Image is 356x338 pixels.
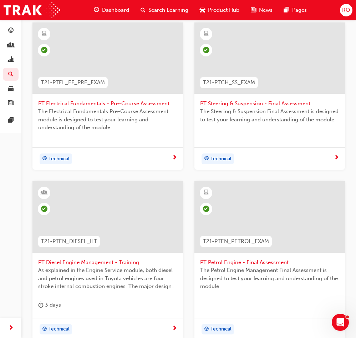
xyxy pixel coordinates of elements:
span: Technical [49,325,70,333]
span: PT Steering & Suspension - Final Assessment [200,100,339,108]
span: The Petrol Engine Management Final Assessment is designed to test your learning and understanding... [200,266,339,291]
span: target-icon [204,325,209,334]
img: Trak [4,2,60,18]
span: guage-icon [94,6,99,15]
span: T21-PTEL_EF_PRE_EXAM [41,79,105,87]
span: News [259,6,273,14]
span: search-icon [8,71,13,78]
iframe: Intercom live chat [332,314,349,331]
span: Technical [210,155,232,163]
a: guage-iconDashboard [88,3,135,17]
span: target-icon [42,325,47,334]
span: The Steering & Suspension Final Assessment is designed to test your learning and understanding of... [200,107,339,123]
span: PT Diesel Engine Management - Training [38,258,177,267]
span: Dashboard [102,6,129,14]
span: guage-icon [8,28,14,34]
span: next-icon [172,155,177,161]
span: target-icon [42,154,47,163]
span: learningResourceType_INSTRUCTOR_LED-icon [42,188,47,197]
button: RO [340,4,352,16]
span: The Electrical Fundamentals Pre-Course Assessment module is designed to test your learning and un... [38,107,177,132]
span: car-icon [8,86,14,92]
span: Technical [210,325,232,333]
span: news-icon [8,100,14,107]
a: pages-iconPages [278,3,312,17]
span: T21-PTEN_PETROL_EXAM [203,237,269,246]
span: learningResourceType_ELEARNING-icon [42,29,47,39]
span: learningRecordVerb_ATTEND-icon [41,206,47,212]
span: pages-icon [284,6,289,15]
span: learningRecordVerb_COMPLETE-icon [203,47,209,53]
span: As explained in the Engine Service module, both diesel and petrol engines used in Toyota vehicles... [38,266,177,291]
a: T21-PTEL_EF_PRE_EXAMPT Electrical Fundamentals - Pre-Course AssessmentThe Electrical Fundamentals... [32,22,183,170]
span: PT Petrol Engine - Final Assessment [200,258,339,267]
span: chart-icon [8,57,14,63]
span: Search Learning [148,6,188,14]
span: learningRecordVerb_COMPLETE-icon [203,206,209,212]
a: T21-PTCH_SS_EXAMPT Steering & Suspension - Final AssessmentThe Steering & Suspension Final Assess... [194,22,345,170]
span: RO [342,6,350,14]
span: Pages [292,6,307,14]
span: people-icon [8,42,14,49]
span: learningRecordVerb_COMPLETE-icon [41,47,47,53]
div: 3 days [38,301,61,309]
span: learningResourceType_ELEARNING-icon [204,29,209,39]
span: next-icon [172,326,177,332]
span: search-icon [141,6,146,15]
span: learningResourceType_ELEARNING-icon [204,188,209,197]
a: car-iconProduct Hub [194,3,245,17]
span: T21-PTEN_DIESEL_ILT [41,237,97,246]
span: T21-PTCH_SS_EXAM [203,79,255,87]
span: Product Hub [208,6,239,14]
span: next-icon [334,155,339,161]
span: target-icon [204,154,209,163]
a: search-iconSearch Learning [135,3,194,17]
span: next-icon [8,324,14,333]
span: Technical [49,155,70,163]
a: news-iconNews [245,3,278,17]
span: next-icon [334,326,339,332]
span: PT Electrical Fundamentals - Pre-Course Assessment [38,100,177,108]
span: car-icon [200,6,205,15]
span: pages-icon [8,117,14,124]
span: duration-icon [38,301,44,309]
span: news-icon [251,6,256,15]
